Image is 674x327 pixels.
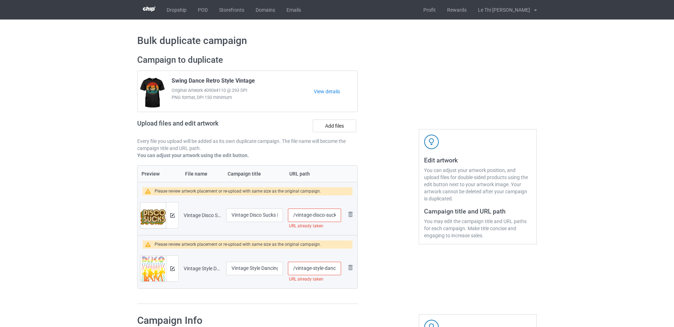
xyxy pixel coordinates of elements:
img: 3d383065fc803cdd16c62507c020ddf8.png [143,6,155,12]
h2: Upload files and edit artwork [137,120,269,133]
h1: Bulk duplicate campaign [137,34,537,47]
img: svg+xml;base64,PD94bWwgdmVyc2lvbj0iMS4wIiBlbmNvZGluZz0iVVRGLTgiPz4KPHN2ZyB3aWR0aD0iNDJweCIgaGVpZ2... [424,134,439,149]
img: warning [145,242,155,247]
h3: Campaign title and URL path [424,207,531,215]
img: original.png [140,256,166,285]
b: You can adjust your artwork using the edit button. [137,153,249,158]
p: Every file you upload will be added as its own duplicate campaign. The file name will become the ... [137,138,358,152]
th: Campaign title [224,166,285,182]
div: You can adjust your artwork position, and upload files for double-sided products using the edit b... [424,167,531,202]
div: You may edit the campaign title and URL paths for each campaign. Make title concise and engaging ... [424,218,531,239]
label: Add files [313,120,356,132]
img: svg+xml;base64,PD94bWwgdmVyc2lvbj0iMS4wIiBlbmNvZGluZz0iVVRGLTgiPz4KPHN2ZyB3aWR0aD0iMTRweCIgaGVpZ2... [170,266,175,271]
img: svg+xml;base64,PD94bWwgdmVyc2lvbj0iMS4wIiBlbmNvZGluZz0iVVRGLTgiPz4KPHN2ZyB3aWR0aD0iMjhweCIgaGVpZ2... [346,210,355,218]
div: Please review artwork placement or re-upload with same size as the original campaign. [155,187,321,195]
img: svg+xml;base64,PD94bWwgdmVyc2lvbj0iMS4wIiBlbmNvZGluZz0iVVRGLTgiPz4KPHN2ZyB3aWR0aD0iMjhweCIgaGVpZ2... [346,263,355,272]
span: Original Artwork 4090x4110 @ 293 DPI [172,87,314,94]
span: Swing Dance Retro Style Vintage [172,77,255,87]
th: URL path [285,166,344,182]
span: PNG format, DPI 150 minimum [172,94,314,101]
div: Le Thi [PERSON_NAME] [472,1,530,19]
img: warning [145,189,155,194]
img: svg+xml;base64,PD94bWwgdmVyc2lvbj0iMS4wIiBlbmNvZGluZz0iVVRGLTgiPz4KPHN2ZyB3aWR0aD0iMTRweCIgaGVpZ2... [170,213,175,218]
h3: Edit artwork [424,156,531,164]
div: Vintage Disco Sucks Retro Dancing Music.png [184,212,221,219]
th: File name [181,166,224,182]
a: View details [314,88,357,95]
th: Preview [138,166,181,182]
div: Vintage Style Dancing Retro.png [184,265,221,272]
h1: Campaign Info [137,314,348,327]
div: URL already taken [288,275,341,283]
div: URL already taken [288,222,341,230]
img: original.png [140,203,166,232]
div: Please review artwork placement or re-upload with same size as the original campaign. [155,240,321,249]
h2: Campaign to duplicate [137,55,358,66]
